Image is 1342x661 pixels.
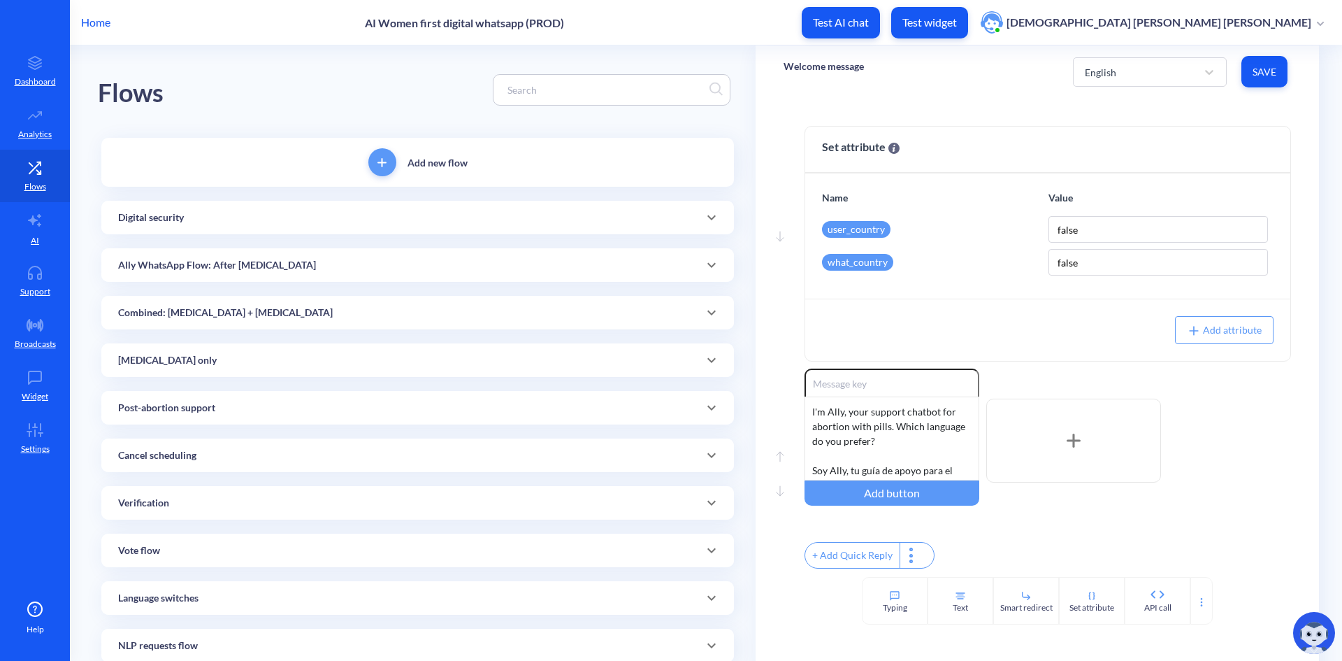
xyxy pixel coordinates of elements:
p: Test widget [902,15,957,29]
p: Name [822,190,1041,205]
div: Add button [805,481,979,506]
div: I'm Ally, your support chatbot for abortion with pills. Which language do you prefer? Soy Ally, t... [805,397,979,481]
div: + Add Quick Reply [805,543,900,568]
p: Add new flow [407,155,468,170]
p: Post-abortion support [118,401,215,415]
input: none [1048,249,1268,276]
div: Text [953,602,968,614]
p: Home [81,14,110,31]
p: Vote flow [118,543,160,558]
div: Vote flow [101,534,734,567]
div: user_country [822,221,890,238]
button: Test AI chat [802,7,880,38]
img: copilot-icon.svg [1293,612,1335,654]
p: Support [20,285,50,298]
div: Flows [98,73,164,113]
p: [MEDICAL_DATA] only [118,353,217,368]
div: English [1085,64,1116,79]
div: [MEDICAL_DATA] only [101,343,734,377]
button: user photo[DEMOGRAPHIC_DATA] [PERSON_NAME] [PERSON_NAME] [974,10,1331,35]
p: Test AI chat [813,15,869,29]
p: [DEMOGRAPHIC_DATA] [PERSON_NAME] [PERSON_NAME] [1006,15,1311,30]
button: add [368,148,396,176]
div: Post-abortion support [101,391,734,425]
div: Digital security [101,201,734,234]
p: Cancel scheduling [118,448,196,463]
p: Analytics [18,128,52,141]
button: Test widget [891,7,968,38]
p: Dashboard [15,76,56,88]
p: AI Women first digital whatsapp (PROD) [365,16,564,29]
input: none [1048,216,1268,243]
span: Add attribute [1187,324,1262,336]
p: Settings [21,443,50,455]
p: Value [1048,190,1268,205]
div: Language switches [101,581,734,615]
div: what_country [822,254,893,271]
div: API call [1144,602,1171,614]
div: Smart redirect [1000,602,1053,614]
p: NLP requests flow [118,639,198,653]
div: Typing [883,602,907,614]
p: AI [31,234,39,247]
div: Set attribute [1069,602,1114,614]
input: Message key [805,369,979,397]
span: Help [27,623,44,636]
button: Save [1241,56,1287,87]
span: Save [1253,65,1276,79]
span: Set attribute [822,138,900,155]
p: Digital security [118,211,184,225]
p: Ally WhatsApp Flow: After [MEDICAL_DATA] [118,258,316,273]
p: Broadcasts [15,338,56,350]
p: Welcome message [784,59,864,73]
p: Combined: [MEDICAL_DATA] + [MEDICAL_DATA] [118,306,333,320]
input: Search [500,82,709,98]
img: user photo [981,11,1003,34]
p: Widget [22,390,48,403]
div: Ally WhatsApp Flow: After [MEDICAL_DATA] [101,248,734,282]
p: Verification [118,496,169,511]
div: Cancel scheduling [101,439,734,472]
p: Flows [24,180,46,193]
p: Language switches [118,591,199,606]
div: Combined: [MEDICAL_DATA] + [MEDICAL_DATA] [101,296,734,329]
div: Verification [101,486,734,520]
